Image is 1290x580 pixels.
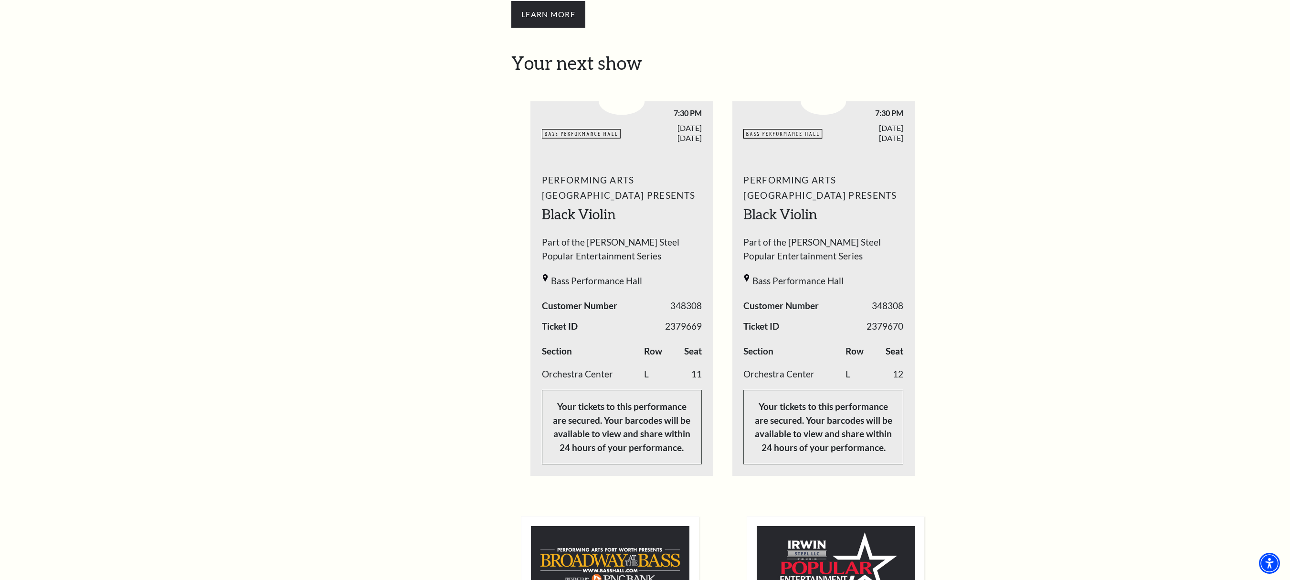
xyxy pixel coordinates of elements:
label: Section [542,344,572,358]
span: Part of the [PERSON_NAME] Steel Popular Entertainment Series [743,236,903,268]
span: Part of the [PERSON_NAME] Steel Popular Entertainment Series [542,236,702,268]
h2: Black Violin [743,205,903,224]
span: Bass Performance Hall [551,274,642,288]
td: Orchestra Center [542,363,644,386]
span: Performing Arts [GEOGRAPHIC_DATA] Presents [743,172,903,203]
span: [DATE] [DATE] [622,123,702,143]
label: Seat [886,344,903,358]
span: Bass Performance Hall [752,274,844,288]
td: 12 [878,363,903,386]
label: Seat [684,344,702,358]
span: Performing Arts [GEOGRAPHIC_DATA] Presents [542,172,702,203]
span: 348308 [670,299,702,313]
span: [DATE] [DATE] [824,123,904,143]
span: 7:30 PM [622,108,702,118]
h2: Black Violin [542,205,702,224]
span: 2379670 [867,320,903,333]
span: Customer Number [542,299,617,313]
span: Ticket ID [542,320,578,333]
td: Orchestra Center [743,363,846,386]
td: L [846,363,878,386]
span: Ticket ID [743,320,779,333]
p: Your tickets to this performance are secured. Your barcodes will be available to view and share w... [743,390,903,464]
span: Learn More [511,1,585,28]
p: Your tickets to this performance are secured. Your barcodes will be available to view and share w... [542,390,702,464]
label: Row [846,344,864,358]
label: Section [743,344,773,358]
li: 2 / 2 [732,78,915,475]
span: 2379669 [665,320,702,333]
span: 348308 [872,299,903,313]
td: L [644,363,677,386]
label: Row [644,344,662,358]
span: Customer Number [743,299,819,313]
div: Accessibility Menu [1259,553,1280,574]
li: 1 / 2 [530,78,713,475]
a: Hamilton Learn More [511,8,585,19]
td: 11 [677,363,702,386]
span: 7:30 PM [824,108,904,118]
h2: Your next show [511,52,934,74]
